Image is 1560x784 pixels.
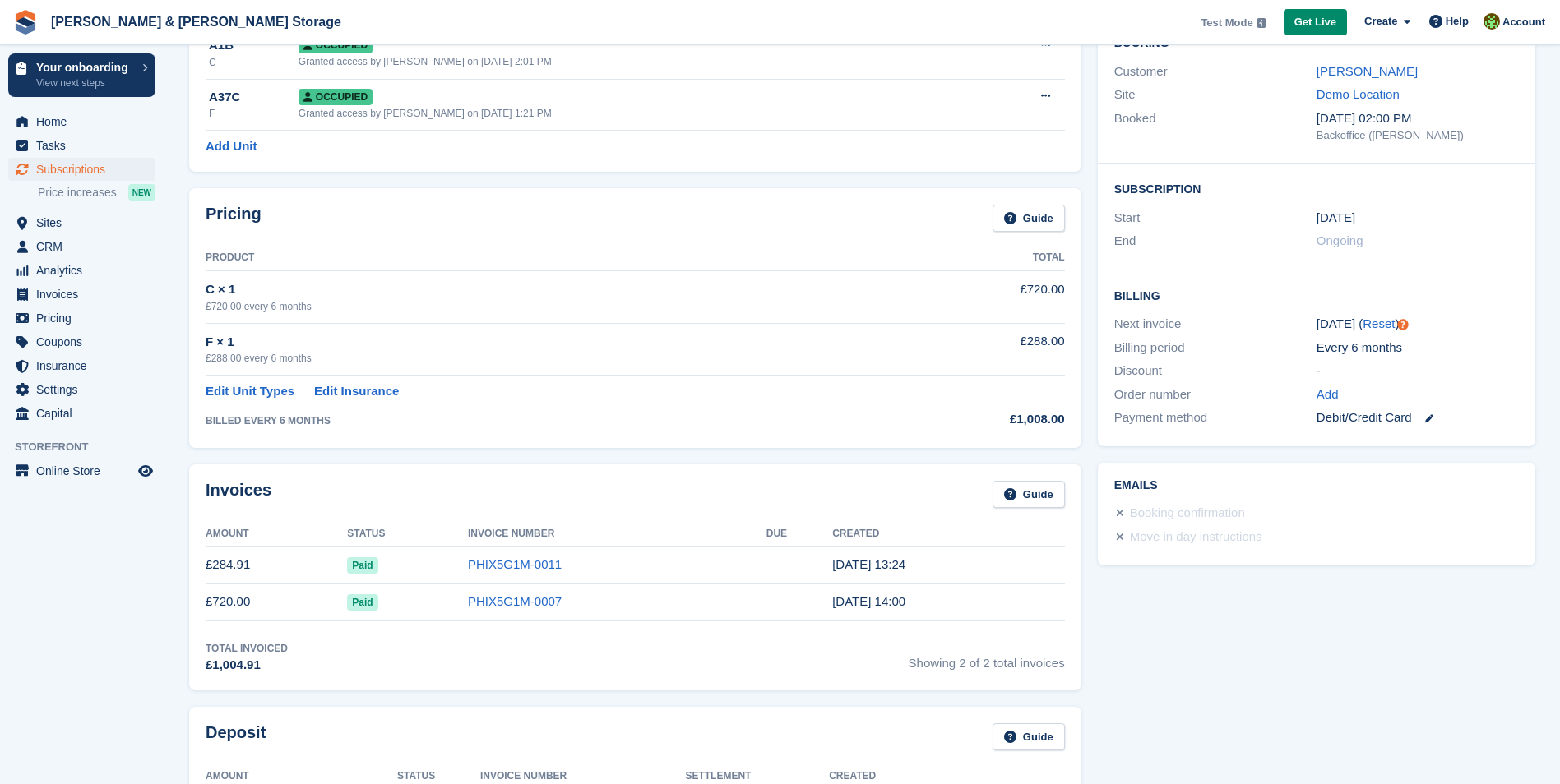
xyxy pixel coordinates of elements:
a: menu [8,235,155,258]
h2: Emails [1114,479,1519,492]
time: 2025-08-20 13:00:44 UTC [832,594,905,608]
span: Occupied [299,37,373,53]
a: Demo Location [1317,87,1400,101]
a: menu [8,110,155,133]
span: Price increases [38,185,117,201]
h2: Deposit [206,723,266,750]
div: Move in day instructions [1130,528,1262,547]
div: F [209,106,299,121]
a: Guide [993,205,1065,232]
a: Price increases NEW [38,183,155,201]
div: Granted access by [PERSON_NAME] on [DATE] 2:01 PM [299,54,973,69]
th: Invoice Number [468,521,766,547]
div: Discount [1114,362,1317,380]
div: Payment method [1114,408,1317,427]
p: Your onboarding [36,62,134,73]
a: PHIX5G1M-0011 [468,557,562,571]
a: Add Unit [206,137,257,156]
td: £720.00 [875,271,1065,323]
span: Showing 2 of 2 total invoices [909,641,1065,675]
span: Help [1446,13,1469,30]
span: Capital [36,402,135,425]
a: Edit Unit Types [206,382,294,401]
th: Status [347,521,468,547]
span: Tasks [36,134,135,157]
span: Account [1502,14,1545,30]
div: Backoffice ([PERSON_NAME]) [1317,127,1519,144]
a: menu [8,211,155,234]
div: NEW [128,184,155,201]
a: [PERSON_NAME] & [PERSON_NAME] Storage [44,8,348,35]
div: Start [1114,209,1317,228]
a: menu [8,378,155,401]
div: [DATE] ( ) [1317,315,1519,334]
a: Get Live [1284,9,1347,36]
a: PHIX5G1M-0007 [468,594,562,608]
div: Customer [1114,62,1317,81]
a: Guide [993,481,1065,508]
span: Settings [36,378,135,401]
a: Add [1317,385,1339,404]
div: Billing period [1114,339,1317,357]
h2: Subscription [1114,180,1519,196]
div: A37C [209,88,299,107]
a: Guide [993,723,1065,750]
span: Pricing [36,307,135,330]
div: Granted access by [PERSON_NAME] on [DATE] 1:21 PM [299,106,973,121]
img: Olivia Foreman [1484,13,1500,30]
a: menu [8,259,155,282]
div: Order number [1114,385,1317,404]
div: £1,008.00 [875,410,1065,429]
div: Site [1114,85,1317,104]
h2: Invoices [206,481,271,508]
td: £288.00 [875,323,1065,375]
a: menu [8,134,155,157]
span: Insurance [36,354,135,377]
th: Product [206,245,875,271]
span: Subscriptions [36,158,135,181]
div: C [209,55,299,70]
div: Booked [1114,109,1317,144]
th: Due [766,521,832,547]
div: £288.00 every 6 months [206,351,875,366]
span: Ongoing [1317,233,1363,247]
th: Total [875,245,1065,271]
td: £720.00 [206,583,347,620]
h2: Billing [1114,287,1519,303]
a: menu [8,307,155,330]
div: BILLED EVERY 6 MONTHS [206,413,875,428]
a: menu [8,330,155,353]
div: End [1114,232,1317,251]
div: - [1317,362,1519,380]
span: Storefront [15,439,164,455]
span: Get Live [1294,14,1336,30]
a: menu [8,459,155,482]
th: Created [832,521,1064,547]
time: 2025-08-20 00:00:00 UTC [1317,209,1355,228]
a: [PERSON_NAME] [1317,64,1418,78]
span: Invoices [36,283,135,306]
span: Test Mode [1201,15,1252,31]
div: [DATE] 02:00 PM [1317,109,1519,128]
div: Total Invoiced [206,641,288,656]
span: Analytics [36,259,135,282]
img: stora-icon-8386f47178a22dfd0bd8f6a31ec36ba5ce8667c1dd55bd0f319d3a0aa187defe.svg [13,10,38,35]
div: Debit/Credit Card [1317,408,1519,427]
div: £1,004.91 [206,656,288,675]
a: Your onboarding View next steps [8,53,155,97]
div: Every 6 months [1317,339,1519,357]
div: Booking confirmation [1130,504,1245,523]
a: menu [8,158,155,181]
span: Sites [36,211,135,234]
a: Preview store [136,461,155,481]
div: Next invoice [1114,315,1317,334]
span: Occupied [299,89,373,105]
span: CRM [36,235,135,258]
a: menu [8,354,155,377]
div: C × 1 [206,280,875,299]
div: A1B [209,36,299,55]
span: Create [1364,13,1397,30]
a: menu [8,402,155,425]
time: 2025-08-22 12:24:08 UTC [832,557,905,571]
span: Online Store [36,459,135,482]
